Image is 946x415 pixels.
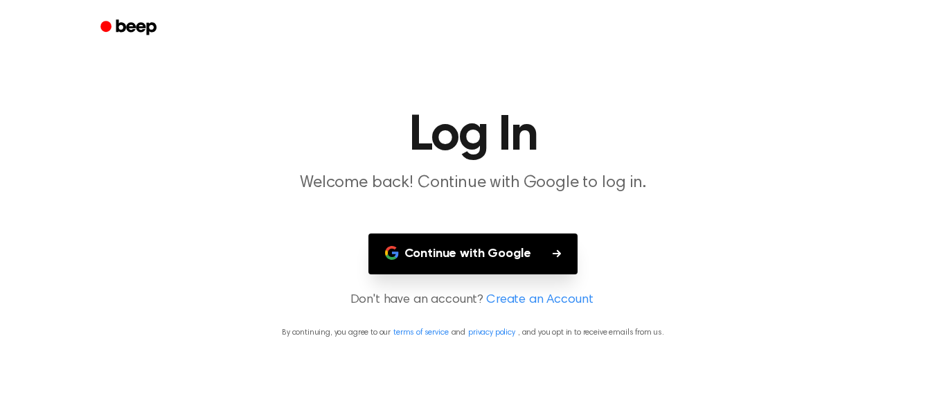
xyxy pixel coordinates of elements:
[17,326,929,339] p: By continuing, you agree to our and , and you opt in to receive emails from us.
[17,291,929,310] p: Don't have an account?
[91,15,169,42] a: Beep
[486,291,593,310] a: Create an Account
[118,111,828,161] h1: Log In
[207,172,739,195] p: Welcome back! Continue with Google to log in.
[368,233,578,274] button: Continue with Google
[393,328,448,337] a: terms of service
[468,328,515,337] a: privacy policy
